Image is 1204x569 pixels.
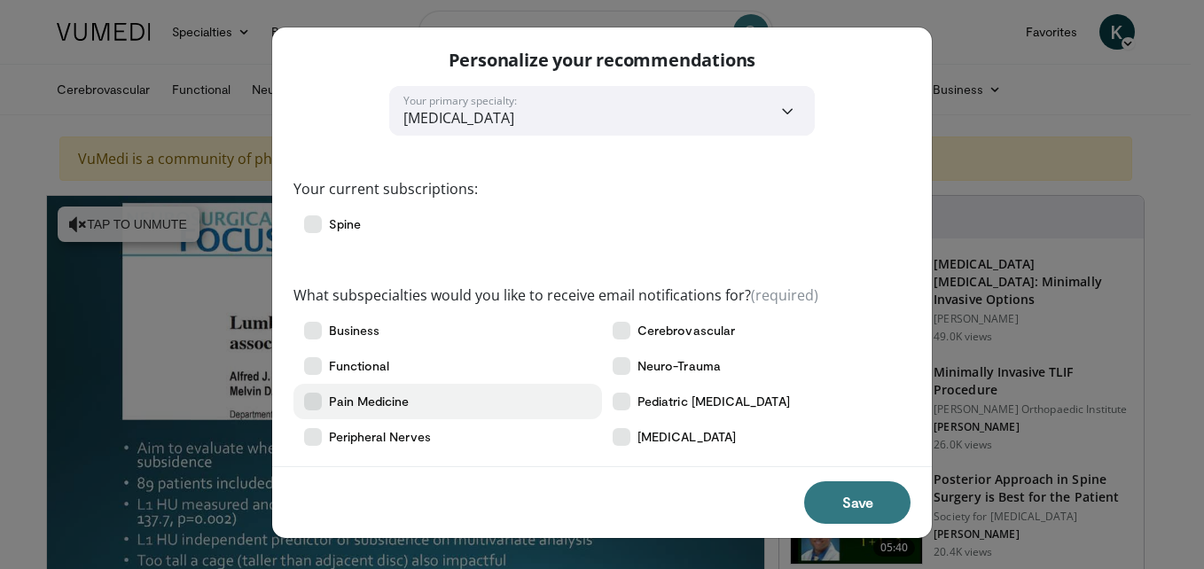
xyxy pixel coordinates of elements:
span: Pediatric [MEDICAL_DATA] [637,393,790,410]
span: Cerebrovascular [637,322,735,339]
span: Business [329,322,380,339]
label: What subspecialties would you like to receive email notifications for? [293,284,818,306]
span: Functional [329,357,390,375]
span: (required) [751,285,818,305]
label: Your current subscriptions: [293,178,478,199]
button: Save [804,481,911,524]
span: Peripheral Nerves [329,428,431,446]
span: Pain Medicine [329,393,410,410]
span: Spine [329,215,361,233]
span: Neuro-Trauma [637,357,721,375]
span: [MEDICAL_DATA] [637,428,736,446]
p: Personalize your recommendations [449,49,756,72]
